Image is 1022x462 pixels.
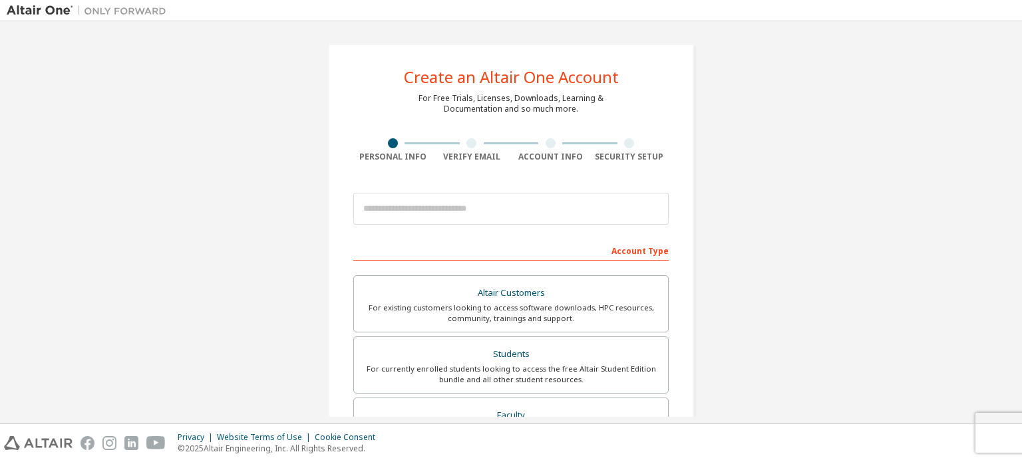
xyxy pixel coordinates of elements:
[124,436,138,450] img: linkedin.svg
[353,239,669,261] div: Account Type
[511,152,590,162] div: Account Info
[178,432,217,443] div: Privacy
[7,4,173,17] img: Altair One
[362,364,660,385] div: For currently enrolled students looking to access the free Altair Student Edition bundle and all ...
[362,406,660,425] div: Faculty
[4,436,73,450] img: altair_logo.svg
[404,69,619,85] div: Create an Altair One Account
[102,436,116,450] img: instagram.svg
[81,436,94,450] img: facebook.svg
[362,284,660,302] div: Altair Customers
[362,302,660,324] div: For existing customers looking to access software downloads, HPC resources, community, trainings ...
[590,152,669,162] div: Security Setup
[146,436,166,450] img: youtube.svg
[432,152,512,162] div: Verify Email
[362,345,660,364] div: Students
[217,432,315,443] div: Website Terms of Use
[419,93,603,114] div: For Free Trials, Licenses, Downloads, Learning & Documentation and so much more.
[178,443,383,454] p: © 2025 Altair Engineering, Inc. All Rights Reserved.
[353,152,432,162] div: Personal Info
[315,432,383,443] div: Cookie Consent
